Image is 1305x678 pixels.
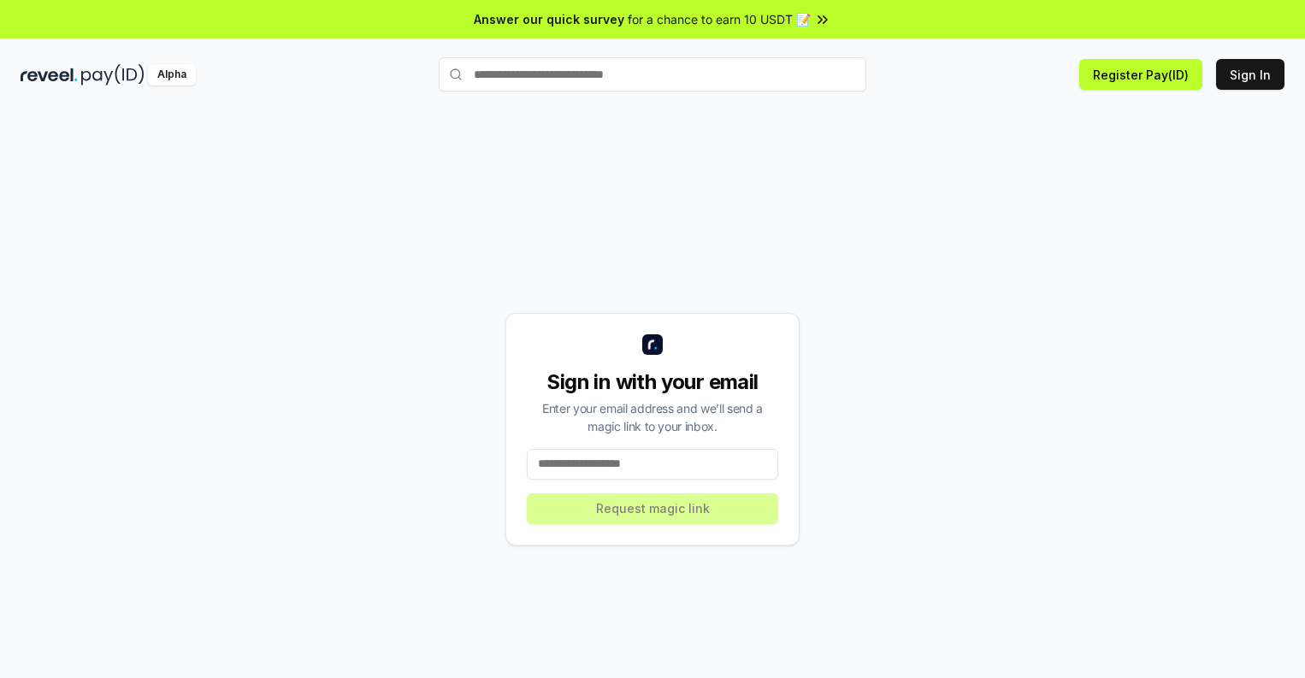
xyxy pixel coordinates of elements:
img: logo_small [642,334,663,355]
button: Register Pay(ID) [1079,59,1202,90]
span: for a chance to earn 10 USDT 📝 [628,10,811,28]
img: pay_id [81,64,145,85]
span: Answer our quick survey [474,10,624,28]
div: Sign in with your email [527,368,778,396]
button: Sign In [1216,59,1284,90]
div: Alpha [148,64,196,85]
div: Enter your email address and we’ll send a magic link to your inbox. [527,399,778,435]
img: reveel_dark [21,64,78,85]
